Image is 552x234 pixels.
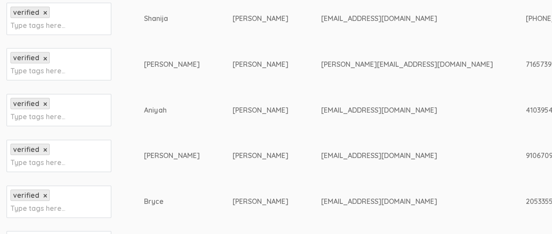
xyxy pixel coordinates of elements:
div: [PERSON_NAME] [144,59,200,69]
div: [PERSON_NAME] [233,151,288,161]
div: [PERSON_NAME] [233,14,288,24]
a: × [43,9,47,17]
div: [EMAIL_ADDRESS][DOMAIN_NAME] [321,196,493,206]
span: verified [13,53,39,62]
iframe: Chat Widget [508,192,552,234]
span: verified [13,145,39,154]
a: × [43,192,47,200]
input: Type tags here... [10,157,65,168]
input: Type tags here... [10,20,65,31]
div: [EMAIL_ADDRESS][DOMAIN_NAME] [321,151,493,161]
div: Shanija [144,14,200,24]
span: verified [13,191,39,200]
div: [PERSON_NAME] [233,59,288,69]
input: Type tags here... [10,65,65,76]
input: Type tags here... [10,203,65,214]
div: [EMAIL_ADDRESS][DOMAIN_NAME] [321,105,493,115]
div: [EMAIL_ADDRESS][DOMAIN_NAME] [321,14,493,24]
div: [PERSON_NAME] [144,151,200,161]
div: Aniyah [144,105,200,115]
div: [PERSON_NAME] [233,105,288,115]
div: Bryce [144,196,200,206]
input: Type tags here... [10,111,65,122]
span: verified [13,8,39,17]
div: [PERSON_NAME][EMAIL_ADDRESS][DOMAIN_NAME] [321,59,493,69]
span: verified [13,99,39,108]
a: × [43,146,47,154]
a: × [43,100,47,108]
div: [PERSON_NAME] [233,196,288,206]
a: × [43,55,47,62]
